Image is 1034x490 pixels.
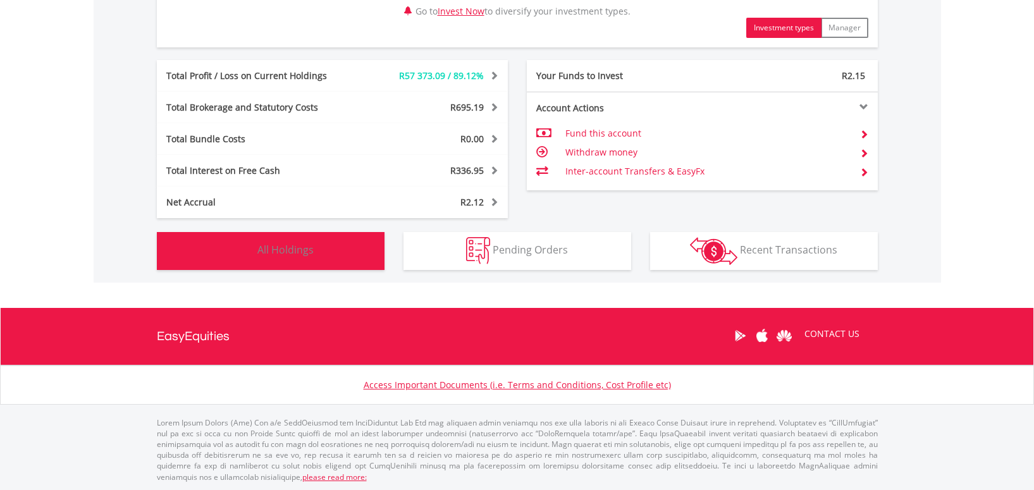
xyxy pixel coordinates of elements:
[796,316,868,352] a: CONTACT US
[650,232,878,270] button: Recent Transactions
[157,164,362,177] div: Total Interest on Free Cash
[257,243,314,257] span: All Holdings
[527,102,703,114] div: Account Actions
[460,196,484,208] span: R2.12
[690,237,737,265] img: transactions-zar-wht.png
[773,316,796,355] a: Huawei
[842,70,865,82] span: R2.15
[157,308,230,365] a: EasyEquities
[364,379,671,391] a: Access Important Documents (i.e. Terms and Conditions, Cost Profile etc)
[460,133,484,145] span: R0.00
[466,237,490,264] img: pending_instructions-wht.png
[157,196,362,209] div: Net Accrual
[751,316,773,355] a: Apple
[565,143,849,162] td: Withdraw money
[157,232,385,270] button: All Holdings
[729,316,751,355] a: Google Play
[565,162,849,181] td: Inter-account Transfers & EasyFx
[493,243,568,257] span: Pending Orders
[746,18,822,38] button: Investment types
[157,133,362,145] div: Total Bundle Costs
[157,101,362,114] div: Total Brokerage and Statutory Costs
[450,164,484,176] span: R336.95
[399,70,484,82] span: R57 373.09 / 89.12%
[527,70,703,82] div: Your Funds to Invest
[450,101,484,113] span: R695.19
[302,472,367,482] a: please read more:
[228,237,255,264] img: holdings-wht.png
[157,417,878,482] p: Lorem Ipsum Dolors (Ame) Con a/e SeddOeiusmod tem InciDiduntut Lab Etd mag aliquaen admin veniamq...
[821,18,868,38] button: Manager
[740,243,837,257] span: Recent Transactions
[157,70,362,82] div: Total Profit / Loss on Current Holdings
[565,124,849,143] td: Fund this account
[403,232,631,270] button: Pending Orders
[438,5,484,17] a: Invest Now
